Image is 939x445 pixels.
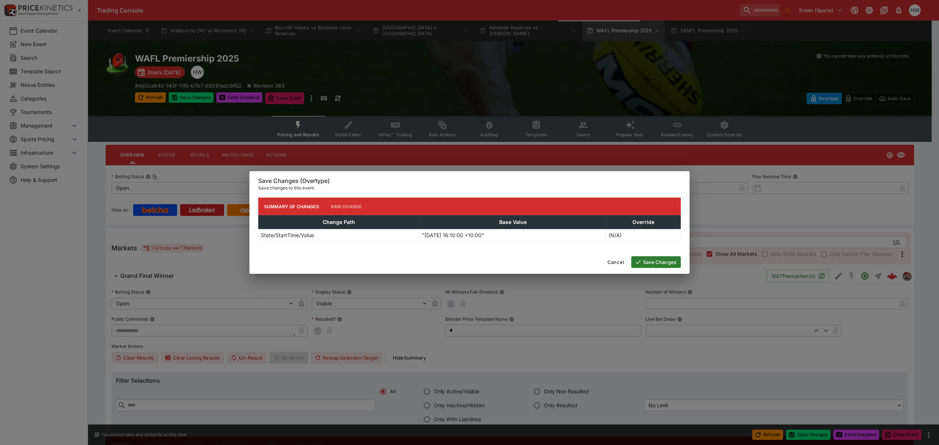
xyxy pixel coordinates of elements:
p: Save changes to this event. [258,184,681,192]
button: Raw Change [325,198,368,215]
th: Base Value [420,216,606,229]
button: Summary of Changes [258,198,325,215]
p: State/StartTime/Value [261,231,314,239]
button: Save Changes [631,256,681,268]
td: "[DATE] 16:10:00 +10:00" [420,229,606,242]
h6: Save Changes (Overtype) [258,177,681,185]
th: Change Path [259,216,420,229]
td: (N/A) [606,229,681,242]
button: Cancel [603,256,628,268]
th: Override [606,216,681,229]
